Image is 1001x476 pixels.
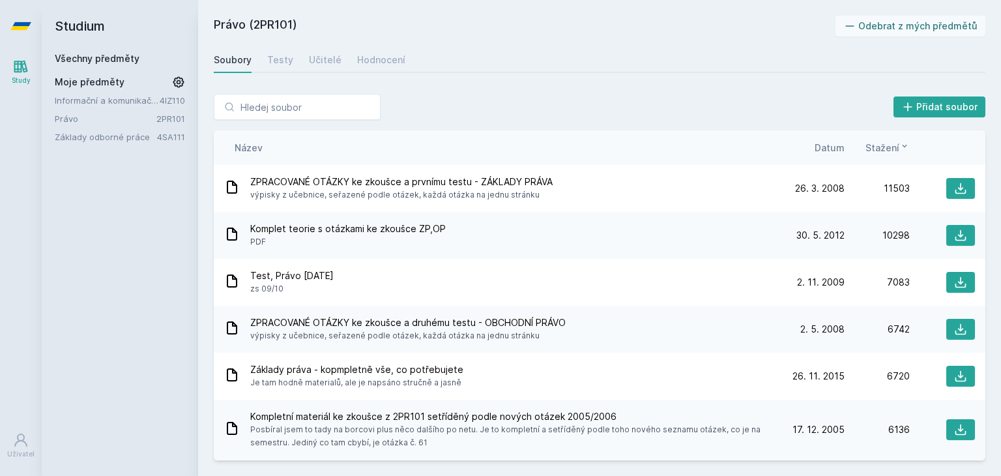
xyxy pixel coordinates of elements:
span: výpisky z učebnice, seřazené podle otázek, každá otázka na jednu stránku [250,329,566,342]
div: 6720 [845,370,910,383]
div: 7083 [845,276,910,289]
div: Hodnocení [357,53,405,67]
a: Základy odborné práce [55,130,157,143]
button: Stažení [865,141,910,155]
a: Právo [55,112,156,125]
span: zs 09/10 [250,282,334,295]
a: Uživatel [3,426,39,466]
div: 6742 [845,323,910,336]
span: 26. 3. 2008 [795,182,845,195]
div: Uživatel [7,449,35,459]
a: Testy [267,47,293,73]
a: 4SA111 [157,132,185,142]
span: 2. 11. 2009 [797,276,845,289]
a: 2PR101 [156,113,185,124]
span: Komplet teorie s otázkami ke zkoušce ZP,OP [250,222,446,235]
a: 4IZ110 [160,95,185,106]
div: 6136 [845,423,910,436]
a: Study [3,52,39,92]
a: Hodnocení [357,47,405,73]
div: 10298 [845,229,910,242]
button: Odebrat z mých předmětů [835,16,986,37]
span: 2. 5. 2008 [800,323,845,336]
span: 17. 12. 2005 [792,423,845,436]
span: PDF [250,235,446,248]
span: Stažení [865,141,899,155]
button: Přidat soubor [893,97,986,117]
a: Učitelé [309,47,341,73]
h2: Právo (2PR101) [214,16,835,37]
span: 30. 5. 2012 [796,229,845,242]
span: Kompletní materiál ke zkoušce z 2PR101 setříděný podle nových otázek 2005/2006 [250,410,774,423]
span: Posbíral jsem to tady na borcovi plus něco dalšího po netu. Je to kompletní a setříděný podle toh... [250,423,774,449]
span: ZPRACOVANÉ OTÁZKY ke zkoušce a prvnímu testu - ZÁKLADY PRÁVA [250,175,553,188]
div: Testy [267,53,293,67]
span: Základy práva - kopmpletně vše, co potřebujete [250,363,463,376]
div: Study [12,76,31,85]
span: ZPRACOVANÉ OTÁZKY ke zkoušce a druhému testu - OBCHODNÍ PRÁVO [250,316,566,329]
button: Název [235,141,263,155]
span: výpisky z učebnice, seřazené podle otázek, každá otázka na jednu stránku [250,188,553,201]
a: Soubory [214,47,252,73]
div: Soubory [214,53,252,67]
div: Učitelé [309,53,341,67]
span: Test, Právo [DATE] [250,269,334,282]
a: Informační a komunikační technologie [55,94,160,107]
span: Moje předměty [55,76,124,89]
input: Hledej soubor [214,94,381,120]
span: 26. 11. 2015 [792,370,845,383]
div: 11503 [845,182,910,195]
a: Všechny předměty [55,53,139,64]
button: Datum [815,141,845,155]
span: Je tam hodně materialů, ale je napsáno stručně a jasně [250,376,463,389]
